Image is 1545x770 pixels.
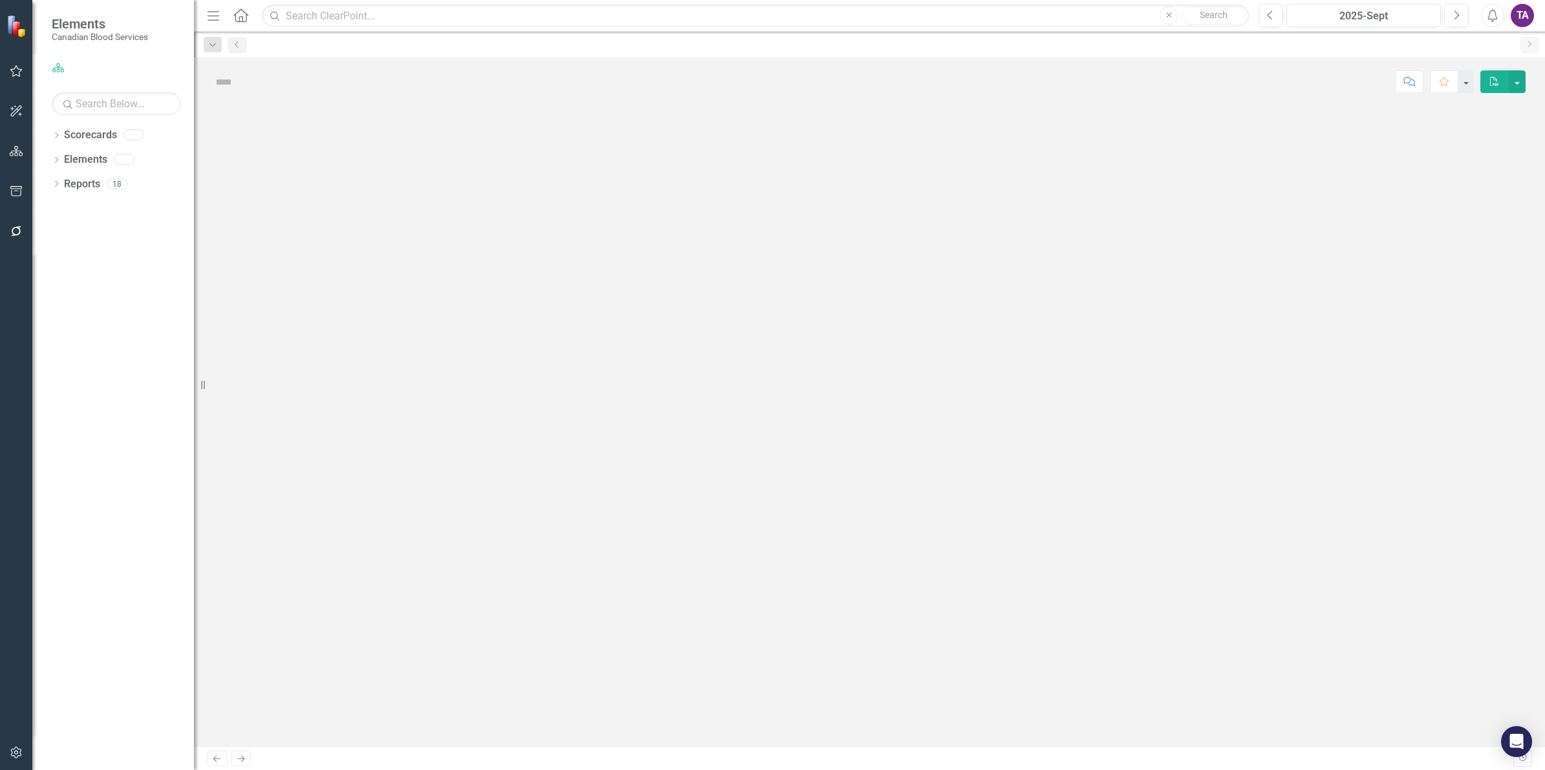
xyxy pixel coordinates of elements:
div: 18 [107,178,127,189]
span: Search [1200,10,1228,20]
input: Search ClearPoint... [262,5,1249,27]
img: Not Defined [213,72,234,92]
div: 2025-Sept [1291,8,1436,24]
button: 2025-Sept [1286,4,1441,27]
button: Search [1181,6,1246,25]
a: Reports [64,177,100,192]
button: TA [1511,4,1534,27]
input: Search Below... [52,92,181,115]
div: Open Intercom Messenger [1501,726,1532,757]
span: Elements [52,16,148,32]
small: Canadian Blood Services [52,32,148,42]
img: ClearPoint Strategy [6,15,29,37]
a: Scorecards [64,128,117,143]
a: Elements [64,152,107,167]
